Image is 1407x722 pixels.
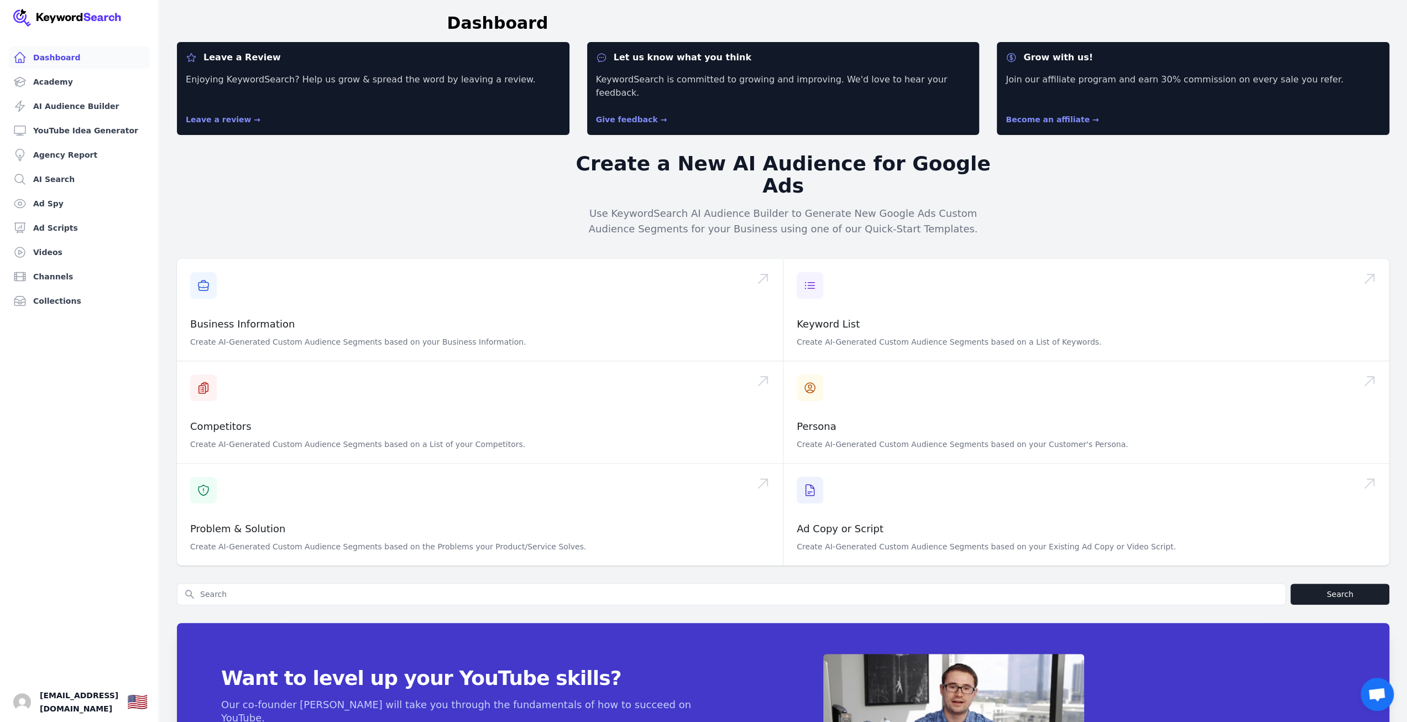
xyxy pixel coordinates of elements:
dt: Grow with us! [1006,51,1380,64]
dt: Leave a Review [186,51,561,64]
button: Search [1290,584,1389,605]
p: Join our affiliate program and earn 30% commission on every sale you refer. [1006,73,1380,100]
button: Open user button [13,693,31,711]
a: Dashboard [9,46,150,69]
span: Want to level up your YouTube skills? [221,667,735,689]
a: Videos [9,241,150,263]
p: Enjoying KeywordSearch? Help us grow & spread the word by leaving a review. [186,73,561,100]
a: Ad Copy or Script [797,523,883,534]
a: Give feedback [596,115,667,124]
a: Keyword List [797,318,860,330]
div: 🇺🇸 [127,692,148,712]
dt: Let us know what you think [596,51,971,64]
a: Competitors [190,420,252,432]
a: Agency Report [9,144,150,166]
a: Channels [9,266,150,288]
a: Ad Spy [9,193,150,215]
a: Academy [9,71,150,93]
a: Problem & Solution [190,523,285,534]
a: Leave a review [186,115,260,124]
a: Ad Scripts [9,217,150,239]
span: [EMAIL_ADDRESS][DOMAIN_NAME] [40,689,118,715]
a: AI Audience Builder [9,95,150,117]
span: → [254,115,260,124]
a: Become an affiliate [1006,115,1099,124]
span: → [1092,115,1099,124]
a: AI Search [9,168,150,190]
p: Use KeywordSearch AI Audience Builder to Generate New Google Ads Custom Audience Segments for you... [571,206,996,237]
img: Your Company [13,9,122,27]
span: → [661,115,667,124]
h2: Create a New AI Audience for Google Ads [571,153,996,197]
div: Open chat [1361,678,1394,711]
a: Business Information [190,318,295,330]
a: Persona [797,420,836,432]
button: 🇺🇸 [127,691,148,713]
a: YouTube Idea Generator [9,120,150,142]
p: KeywordSearch is committed to growing and improving. We'd love to hear your feedback. [596,73,971,100]
input: Search [177,584,1285,605]
h1: Dashboard [447,13,548,33]
a: Collections [9,290,150,312]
